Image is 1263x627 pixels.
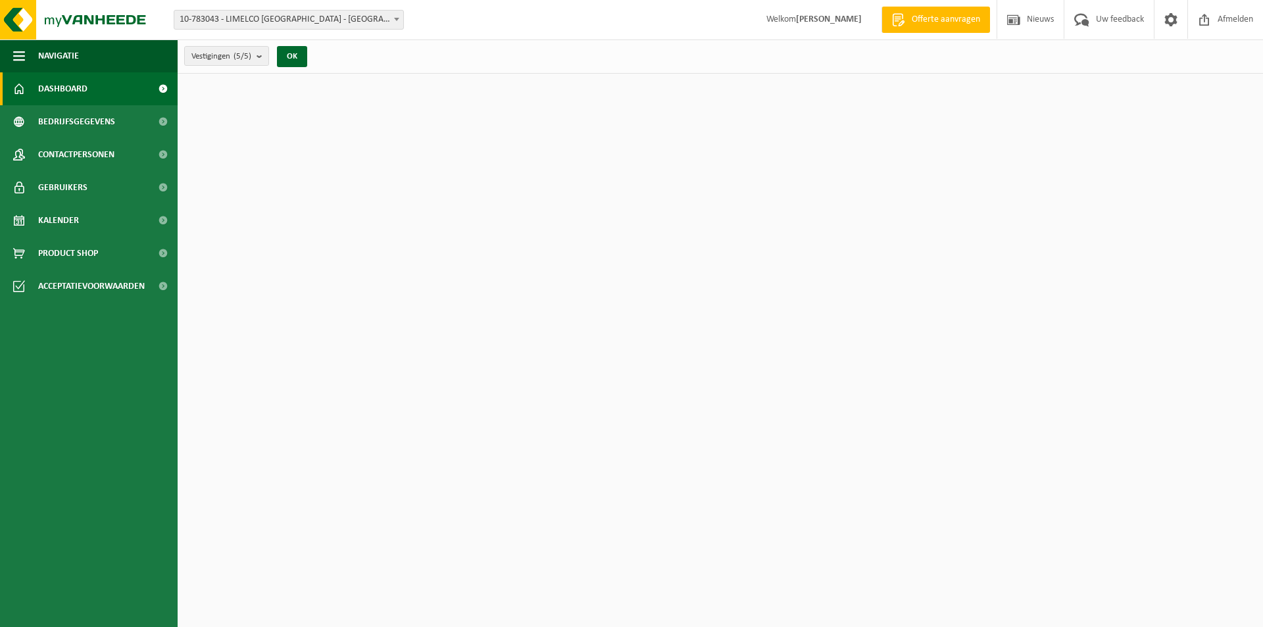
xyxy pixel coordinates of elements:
span: Navigatie [38,39,79,72]
span: Kalender [38,204,79,237]
span: Contactpersonen [38,138,114,171]
button: Vestigingen(5/5) [184,46,269,66]
span: Dashboard [38,72,87,105]
iframe: chat widget [7,598,220,627]
span: Offerte aanvragen [908,13,983,26]
count: (5/5) [234,52,251,61]
span: 10-783043 - LIMELCO NV - ZONHOVEN [174,10,404,30]
span: Vestigingen [191,47,251,66]
span: Acceptatievoorwaarden [38,270,145,303]
span: Product Shop [38,237,98,270]
button: OK [277,46,307,67]
a: Offerte aanvragen [881,7,990,33]
strong: [PERSON_NAME] [796,14,862,24]
span: 10-783043 - LIMELCO NV - ZONHOVEN [174,11,403,29]
span: Bedrijfsgegevens [38,105,115,138]
span: Gebruikers [38,171,87,204]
